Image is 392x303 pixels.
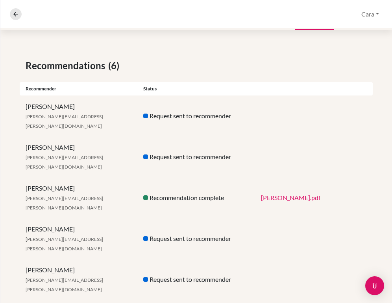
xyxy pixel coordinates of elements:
div: Status [137,85,255,92]
div: Request sent to recommender [137,152,255,162]
span: Recommendations [26,59,108,73]
div: Recommender [20,85,137,92]
div: [PERSON_NAME] [20,102,137,130]
span: [PERSON_NAME][EMAIL_ADDRESS][PERSON_NAME][DOMAIN_NAME] [26,236,103,252]
div: Request sent to recommender [137,234,255,243]
div: [PERSON_NAME] [20,184,137,212]
div: [PERSON_NAME] [20,143,137,171]
div: Request sent to recommender [137,275,255,284]
div: Open Intercom Messenger [365,276,384,295]
a: [PERSON_NAME].pdf [261,194,320,201]
div: [PERSON_NAME] [20,224,137,253]
span: [PERSON_NAME][EMAIL_ADDRESS][PERSON_NAME][DOMAIN_NAME] [26,114,103,129]
span: (6) [108,59,122,73]
div: Request sent to recommender [137,111,255,121]
span: [PERSON_NAME][EMAIL_ADDRESS][PERSON_NAME][DOMAIN_NAME] [26,277,103,292]
span: [PERSON_NAME][EMAIL_ADDRESS][PERSON_NAME][DOMAIN_NAME] [26,154,103,170]
span: [PERSON_NAME][EMAIL_ADDRESS][PERSON_NAME][DOMAIN_NAME] [26,195,103,211]
button: Cara [358,7,383,22]
div: [PERSON_NAME] [20,265,137,294]
div: Recommendation complete [137,193,255,202]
